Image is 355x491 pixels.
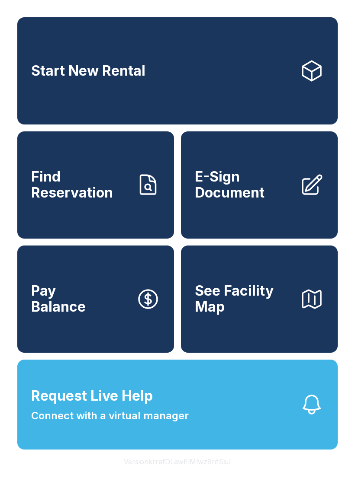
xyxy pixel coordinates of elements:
a: Find Reservation [17,131,174,239]
a: Start New Rental [17,17,338,124]
a: E-Sign Document [181,131,338,239]
span: E-Sign Document [195,169,293,201]
button: PayBalance [17,245,174,353]
span: Find Reservation [31,169,129,201]
span: Request Live Help [31,386,153,406]
span: Start New Rental [31,63,145,79]
span: See Facility Map [195,283,293,315]
button: Request Live HelpConnect with a virtual manager [17,360,338,450]
button: VersionkrrefDLawElMlwz8nfSsJ [117,450,238,474]
span: Connect with a virtual manager [31,408,189,424]
button: See Facility Map [181,245,338,353]
span: Pay Balance [31,283,86,315]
